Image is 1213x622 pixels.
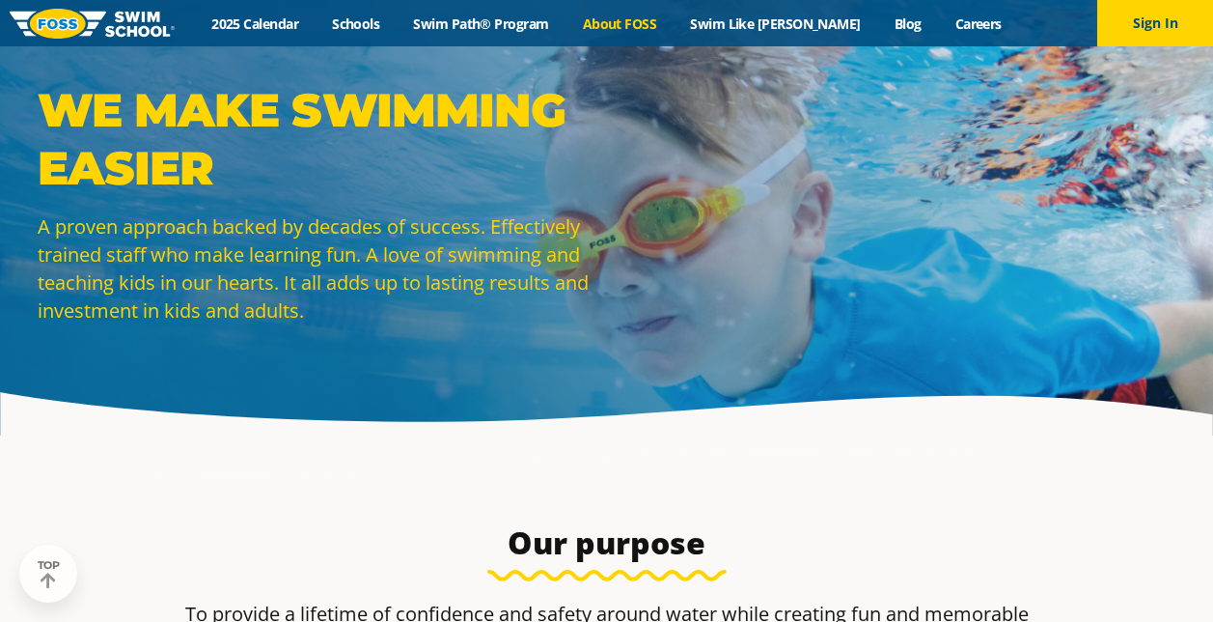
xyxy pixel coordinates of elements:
a: 2025 Calendar [195,14,316,33]
p: WE MAKE SWIMMING EASIER [38,81,597,197]
div: TOP [38,559,60,589]
a: Careers [938,14,1018,33]
a: Schools [316,14,397,33]
a: Swim Path® Program [397,14,565,33]
h3: Our purpose [152,523,1062,562]
a: Blog [877,14,938,33]
img: FOSS Swim School Logo [10,9,175,39]
a: Swim Like [PERSON_NAME] [674,14,878,33]
p: A proven approach backed by decades of success. Effectively trained staff who make learning fun. ... [38,212,597,325]
a: About FOSS [565,14,674,33]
